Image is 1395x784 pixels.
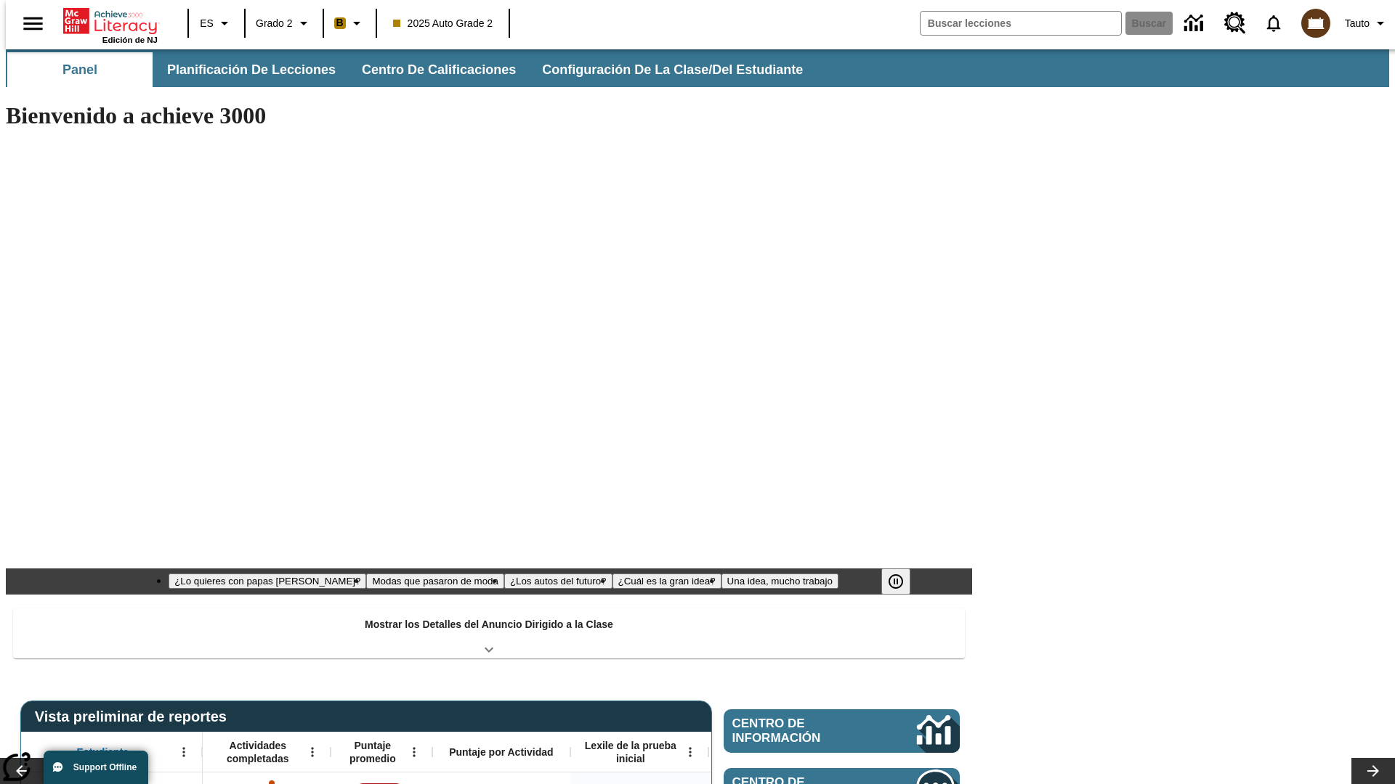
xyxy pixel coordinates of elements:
[1293,4,1339,42] button: Escoja un nuevo avatar
[6,12,212,25] body: Máximo 600 caracteres Presiona Escape para desactivar la barra de herramientas Presiona Alt + F10...
[365,617,613,632] p: Mostrar los Detalles del Anuncio Dirigido a la Clase
[7,52,153,87] button: Panel
[612,573,721,589] button: Diapositiva 4 ¿Cuál es la gran idea?
[256,16,293,31] span: Grado 2
[6,52,816,87] div: Subbarra de navegación
[1255,4,1293,42] a: Notificaciones
[336,14,344,32] span: B
[679,741,701,763] button: Abrir menú
[1216,4,1255,43] a: Centro de recursos, Se abrirá en una pestaña nueva.
[393,16,493,31] span: 2025 Auto Grade 2
[350,52,527,87] button: Centro de calificaciones
[721,573,838,589] button: Diapositiva 5 Una idea, mucho trabajo
[6,102,972,129] h1: Bienvenido a achieve 3000
[173,741,195,763] button: Abrir menú
[193,10,240,36] button: Lenguaje: ES, Selecciona un idioma
[1301,9,1330,38] img: avatar image
[403,741,425,763] button: Abrir menú
[328,10,371,36] button: Boost El color de la clase es anaranjado claro. Cambiar el color de la clase.
[73,762,137,772] span: Support Offline
[102,36,158,44] span: Edición de NJ
[1176,4,1216,44] a: Centro de información
[200,16,214,31] span: ES
[250,10,318,36] button: Grado: Grado 2, Elige un grado
[13,608,965,658] div: Mostrar los Detalles del Anuncio Dirigido a la Clase
[155,52,347,87] button: Planificación de lecciones
[63,5,158,44] div: Portada
[1339,10,1395,36] button: Perfil/Configuración
[12,2,54,45] button: Abrir el menú lateral
[302,741,323,763] button: Abrir menú
[530,52,814,87] button: Configuración de la clase/del estudiante
[724,709,960,753] a: Centro de información
[578,739,684,765] span: Lexile de la prueba inicial
[1351,758,1395,784] button: Carrusel de lecciones, seguir
[338,739,408,765] span: Puntaje promedio
[504,573,612,589] button: Diapositiva 3 ¿Los autos del futuro?
[921,12,1121,35] input: Buscar campo
[881,568,910,595] button: Pausar
[449,746,553,759] span: Puntaje por Actividad
[6,49,1389,87] div: Subbarra de navegación
[881,568,925,595] div: Pausar
[77,746,129,759] span: Estudiante
[732,716,868,746] span: Centro de información
[1345,16,1370,31] span: Tauto
[169,573,366,589] button: Diapositiva 1 ¿Lo quieres con papas fritas?
[63,7,158,36] a: Portada
[366,573,504,589] button: Diapositiva 2 Modas que pasaron de moda
[210,739,306,765] span: Actividades completadas
[35,709,234,725] span: Vista preliminar de reportes
[44,751,148,784] button: Support Offline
